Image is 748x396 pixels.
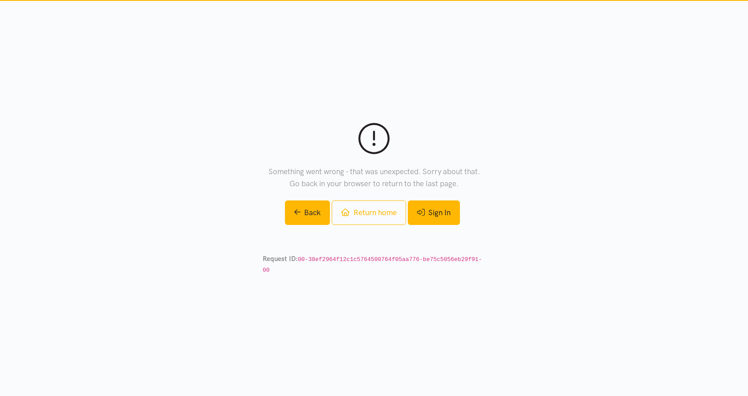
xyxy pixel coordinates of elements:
a: Sign In [408,200,460,225]
strong: Request ID: [263,255,298,263]
code: 00-38ef2964f12c1c5764500764f05aa776-be75c5056eb29f91-00 [263,256,482,274]
p: Something went wrong - that was unexpected. Sorry about that. Go back in your browser to return t... [263,166,485,190]
a: Back [285,200,330,225]
a: Return home [332,200,406,225]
